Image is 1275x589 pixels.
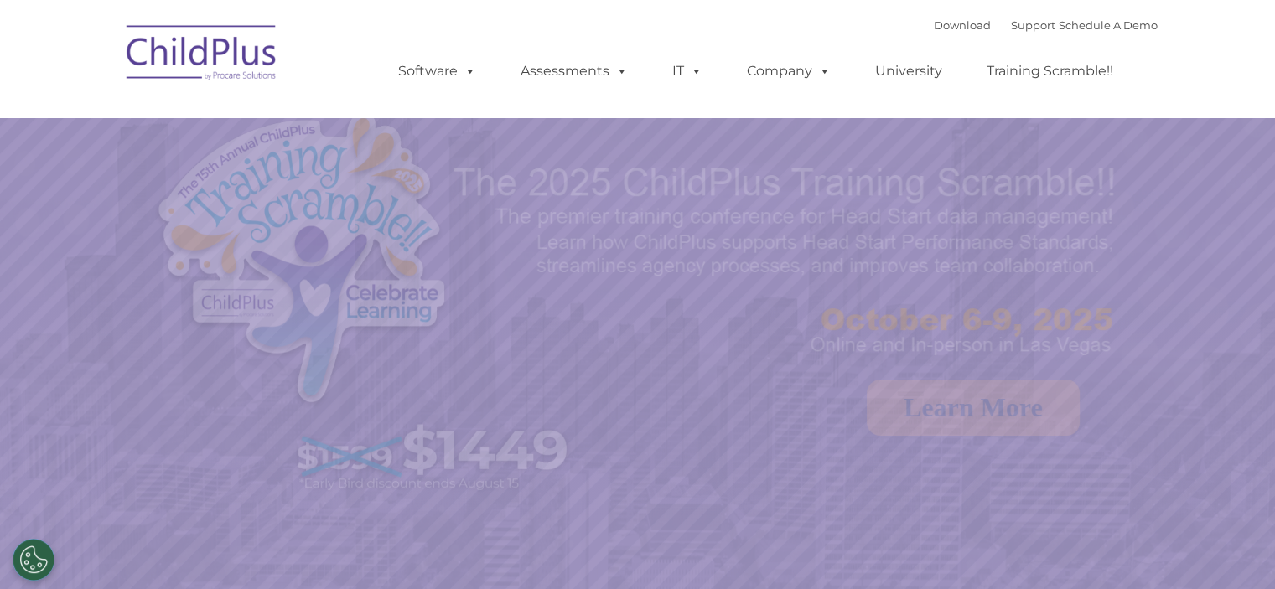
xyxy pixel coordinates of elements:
[118,13,286,97] img: ChildPlus by Procare Solutions
[934,18,991,32] a: Download
[858,54,959,88] a: University
[1011,18,1055,32] a: Support
[1059,18,1158,32] a: Schedule A Demo
[504,54,645,88] a: Assessments
[867,380,1080,436] a: Learn More
[730,54,847,88] a: Company
[970,54,1130,88] a: Training Scramble!!
[13,539,54,581] button: Cookies Settings
[934,18,1158,32] font: |
[381,54,493,88] a: Software
[656,54,719,88] a: IT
